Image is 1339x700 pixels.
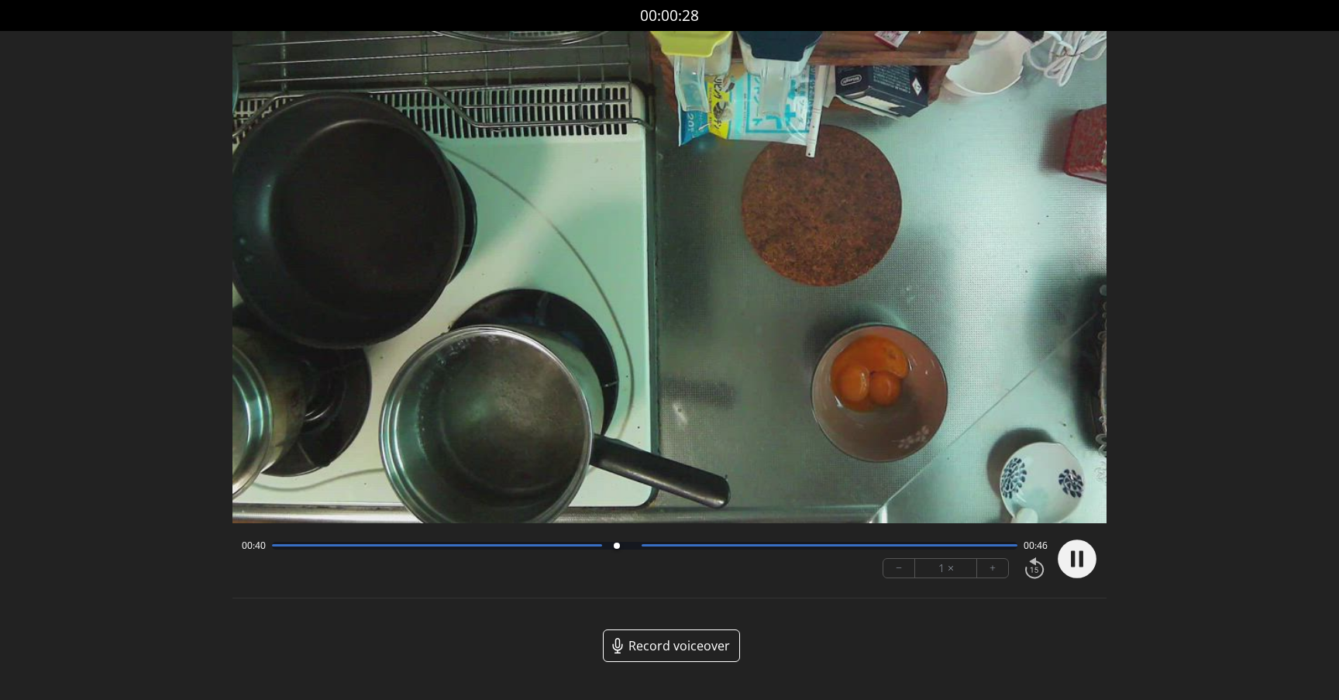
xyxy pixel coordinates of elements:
[242,540,266,552] span: 00:40
[603,629,740,662] a: Record voiceover
[628,636,730,655] span: Record voiceover
[883,559,915,578] button: −
[915,559,977,578] div: 1 ×
[1024,540,1048,552] span: 00:46
[640,5,699,27] a: 00:00:28
[977,559,1008,578] button: +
